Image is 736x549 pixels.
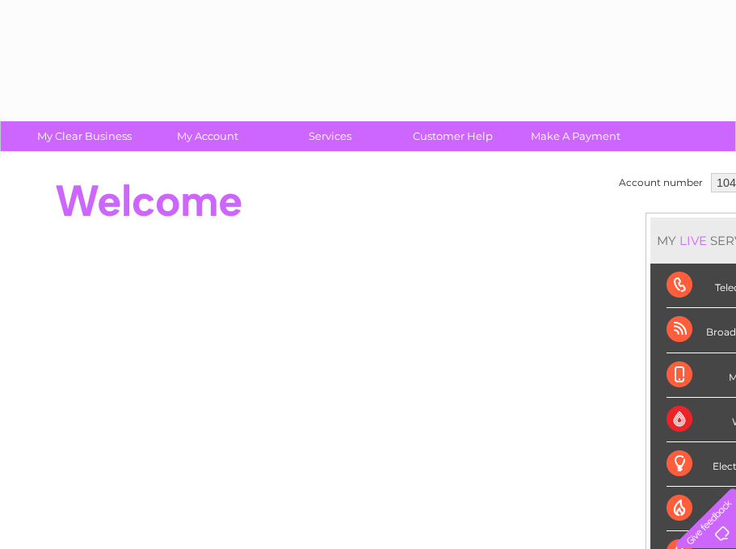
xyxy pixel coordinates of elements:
a: Services [263,121,397,151]
div: LIVE [676,233,710,248]
td: Account number [615,169,707,196]
a: My Clear Business [18,121,151,151]
a: My Account [141,121,274,151]
a: Customer Help [386,121,519,151]
a: Make A Payment [509,121,642,151]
